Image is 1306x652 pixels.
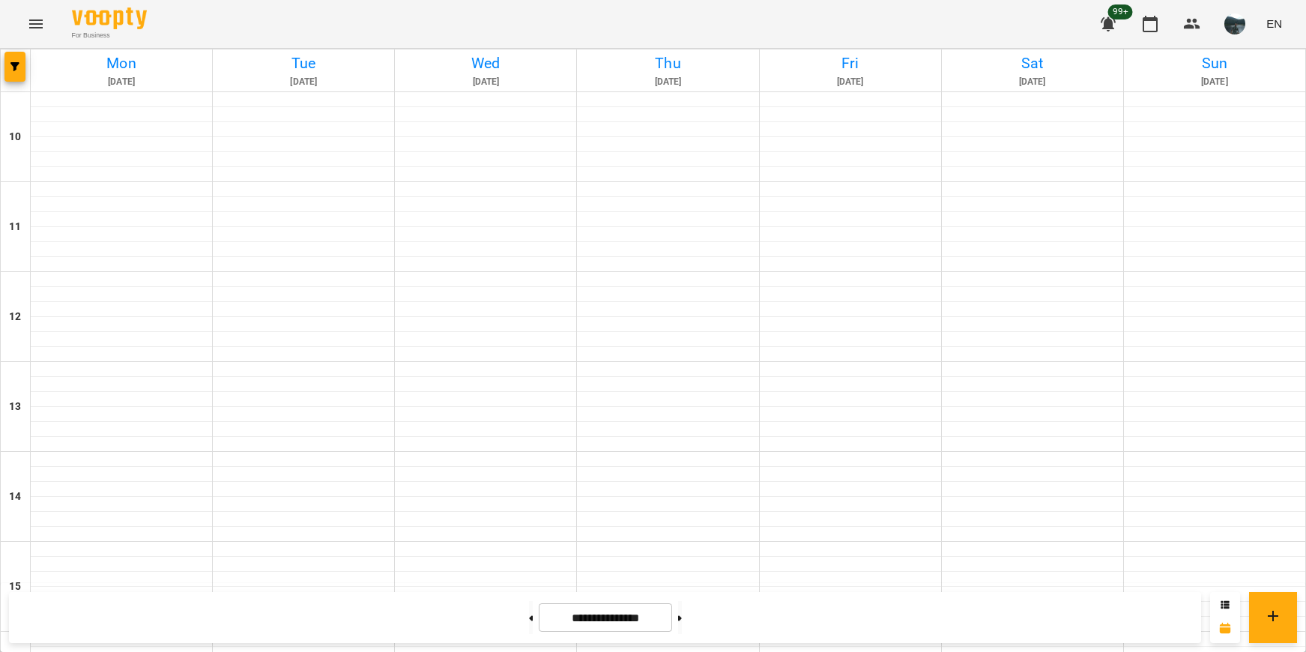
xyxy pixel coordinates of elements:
h6: Sun [1126,52,1303,75]
h6: Tue [215,52,392,75]
h6: 15 [9,579,21,595]
h6: [DATE] [1126,75,1303,89]
h6: [DATE] [579,75,756,89]
h6: Sat [944,52,1121,75]
h6: 14 [9,489,21,505]
h6: Thu [579,52,756,75]
h6: Fri [762,52,939,75]
h6: 12 [9,309,21,325]
button: EN [1260,10,1288,37]
h6: 13 [9,399,21,415]
h6: [DATE] [944,75,1121,89]
h6: [DATE] [397,75,574,89]
h6: Mon [33,52,210,75]
img: Voopty Logo [72,7,147,29]
span: 99+ [1108,4,1133,19]
h6: 10 [9,129,21,145]
h6: [DATE] [33,75,210,89]
h6: [DATE] [215,75,392,89]
span: For Business [72,31,147,40]
img: aa1b040b8dd0042f4e09f431b6c9ed0a.jpeg [1224,13,1245,34]
h6: 11 [9,219,21,235]
span: EN [1266,16,1282,31]
h6: [DATE] [762,75,939,89]
h6: Wed [397,52,574,75]
button: Menu [18,6,54,42]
